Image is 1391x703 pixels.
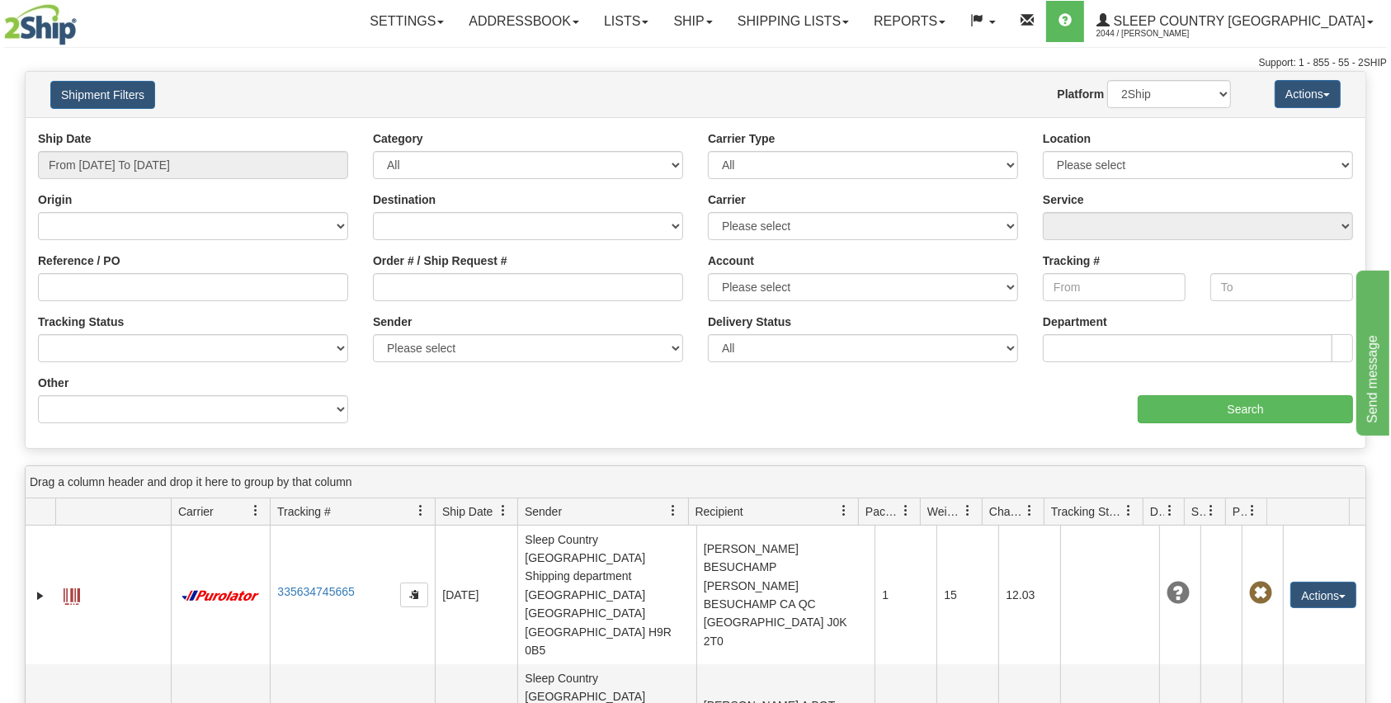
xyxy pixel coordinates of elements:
[1233,503,1247,520] span: Pickup Status
[1043,314,1107,330] label: Department
[954,497,982,525] a: Weight filter column settings
[64,581,80,607] a: Label
[936,526,998,664] td: 15
[1084,1,1386,42] a: Sleep Country [GEOGRAPHIC_DATA] 2044 / [PERSON_NAME]
[1051,503,1123,520] span: Tracking Status
[875,526,936,664] td: 1
[1156,497,1184,525] a: Delivery Status filter column settings
[12,10,153,30] div: Send message
[1138,395,1353,423] input: Search
[1043,130,1091,147] label: Location
[1043,252,1100,269] label: Tracking #
[32,587,49,604] a: Expand
[892,497,920,525] a: Packages filter column settings
[400,583,428,607] button: Copy to clipboard
[708,252,754,269] label: Account
[927,503,962,520] span: Weight
[456,1,592,42] a: Addressbook
[525,503,562,520] span: Sender
[277,503,331,520] span: Tracking #
[708,314,791,330] label: Delivery Status
[178,503,214,520] span: Carrier
[865,503,900,520] span: Packages
[407,497,435,525] a: Tracking # filter column settings
[277,585,354,598] a: 335634745665
[1150,503,1164,520] span: Delivery Status
[1096,26,1220,42] span: 2044 / [PERSON_NAME]
[517,526,696,664] td: Sleep Country [GEOGRAPHIC_DATA] Shipping department [GEOGRAPHIC_DATA] [GEOGRAPHIC_DATA] [GEOGRAPH...
[660,497,688,525] a: Sender filter column settings
[695,503,743,520] span: Recipient
[242,497,270,525] a: Carrier filter column settings
[1110,14,1365,28] span: Sleep Country [GEOGRAPHIC_DATA]
[1191,503,1205,520] span: Shipment Issues
[38,191,72,208] label: Origin
[357,1,456,42] a: Settings
[1249,582,1272,605] span: Pickup Not Assigned
[489,497,517,525] a: Ship Date filter column settings
[38,314,124,330] label: Tracking Status
[725,1,861,42] a: Shipping lists
[26,466,1365,498] div: grid grouping header
[1167,582,1190,605] span: Unknown
[1057,86,1104,102] label: Platform
[708,191,746,208] label: Carrier
[373,314,412,330] label: Sender
[178,590,262,602] img: 11 - Purolator
[50,81,155,109] button: Shipment Filters
[38,375,68,391] label: Other
[1238,497,1266,525] a: Pickup Status filter column settings
[861,1,958,42] a: Reports
[989,503,1024,520] span: Charge
[373,130,423,147] label: Category
[592,1,661,42] a: Lists
[38,252,120,269] label: Reference / PO
[1353,267,1389,436] iframe: chat widget
[435,526,517,664] td: [DATE]
[1290,582,1356,608] button: Actions
[1043,273,1186,301] input: From
[696,526,875,664] td: [PERSON_NAME] BESUCHAMP [PERSON_NAME] BESUCHAMP CA QC [GEOGRAPHIC_DATA] J0K 2T0
[1043,191,1084,208] label: Service
[661,1,724,42] a: Ship
[1210,273,1353,301] input: To
[4,56,1387,70] div: Support: 1 - 855 - 55 - 2SHIP
[1115,497,1143,525] a: Tracking Status filter column settings
[373,252,507,269] label: Order # / Ship Request #
[38,130,92,147] label: Ship Date
[442,503,493,520] span: Ship Date
[1275,80,1341,108] button: Actions
[998,526,1060,664] td: 12.03
[708,130,775,147] label: Carrier Type
[1016,497,1044,525] a: Charge filter column settings
[1197,497,1225,525] a: Shipment Issues filter column settings
[4,4,77,45] img: logo2044.jpg
[373,191,436,208] label: Destination
[830,497,858,525] a: Recipient filter column settings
